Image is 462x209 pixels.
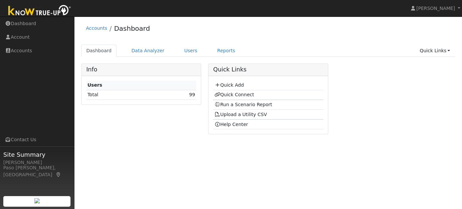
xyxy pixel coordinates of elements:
[126,45,169,57] a: Data Analyzer
[5,4,74,19] img: Know True-Up
[81,45,117,57] a: Dashboard
[212,45,240,57] a: Reports
[415,45,455,57] a: Quick Links
[3,164,71,178] div: Paso [PERSON_NAME], [GEOGRAPHIC_DATA]
[34,198,40,203] img: retrieve
[3,150,71,159] span: Site Summary
[416,6,455,11] span: [PERSON_NAME]
[86,25,107,31] a: Accounts
[114,24,150,32] a: Dashboard
[179,45,203,57] a: Users
[56,172,62,177] a: Map
[3,159,71,166] div: [PERSON_NAME]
